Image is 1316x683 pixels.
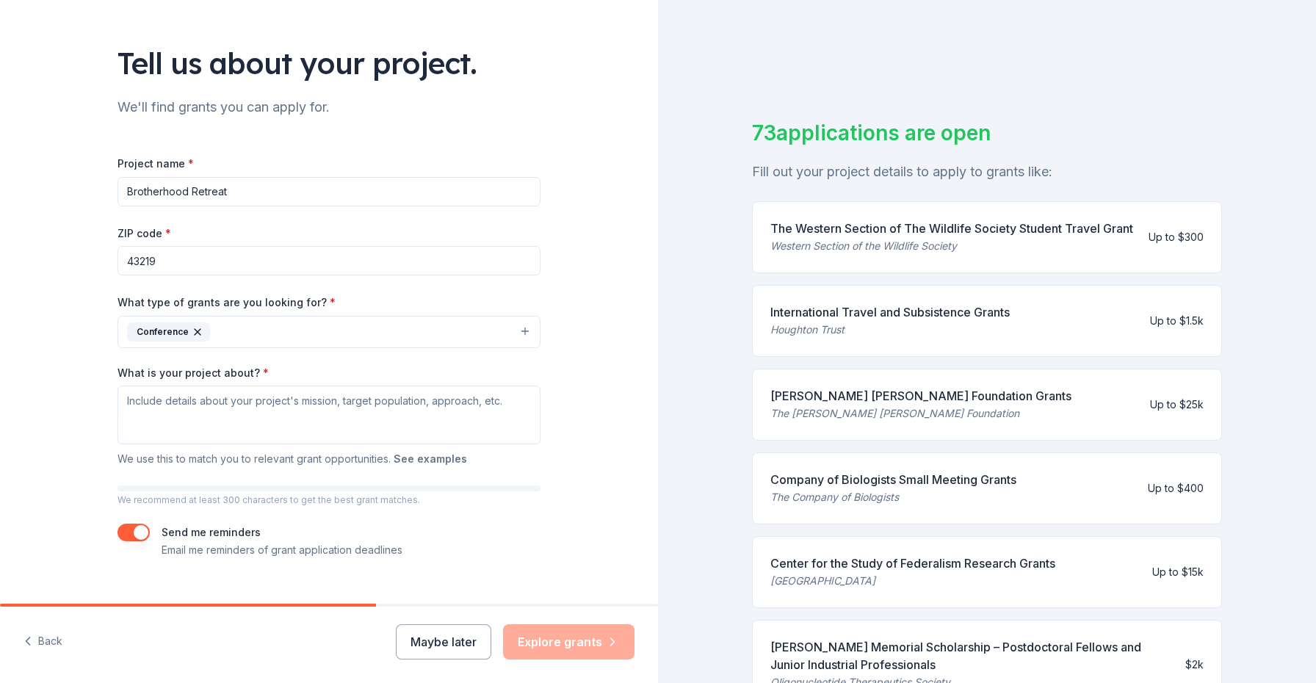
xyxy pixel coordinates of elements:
[770,321,1010,339] div: Houghton Trust
[770,554,1055,572] div: Center for the Study of Federalism Research Grants
[770,572,1055,590] div: [GEOGRAPHIC_DATA]
[117,452,467,465] span: We use this to match you to relevant grant opportunities.
[394,450,467,468] button: See examples
[1152,563,1204,581] div: Up to $15k
[770,237,1133,255] div: Western Section of the Wildlife Society
[117,366,269,380] label: What is your project about?
[1185,656,1204,673] div: $2k
[117,156,194,171] label: Project name
[1150,312,1204,330] div: Up to $1.5k
[23,626,62,657] button: Back
[127,322,210,341] div: Conference
[117,246,540,275] input: 12345 (U.S. only)
[752,118,1222,148] div: 73 applications are open
[770,471,1016,488] div: Company of Biologists Small Meeting Grants
[1149,228,1204,246] div: Up to $300
[770,303,1010,321] div: International Travel and Subsistence Grants
[117,295,336,310] label: What type of grants are you looking for?
[162,526,261,538] label: Send me reminders
[117,316,540,348] button: Conference
[770,405,1071,422] div: The [PERSON_NAME] [PERSON_NAME] Foundation
[1148,480,1204,497] div: Up to $400
[117,494,540,506] p: We recommend at least 300 characters to get the best grant matches.
[117,95,540,119] div: We'll find grants you can apply for.
[117,226,171,241] label: ZIP code
[752,160,1222,184] div: Fill out your project details to apply to grants like:
[162,541,402,559] p: Email me reminders of grant application deadlines
[117,177,540,206] input: After school program
[770,488,1016,506] div: The Company of Biologists
[770,638,1174,673] div: [PERSON_NAME] Memorial Scholarship – Postdoctoral Fellows and Junior Industrial Professionals
[770,387,1071,405] div: [PERSON_NAME] [PERSON_NAME] Foundation Grants
[396,624,491,659] button: Maybe later
[1150,396,1204,413] div: Up to $25k
[117,43,540,84] div: Tell us about your project.
[770,220,1133,237] div: The Western Section of The Wildlife Society Student Travel Grant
